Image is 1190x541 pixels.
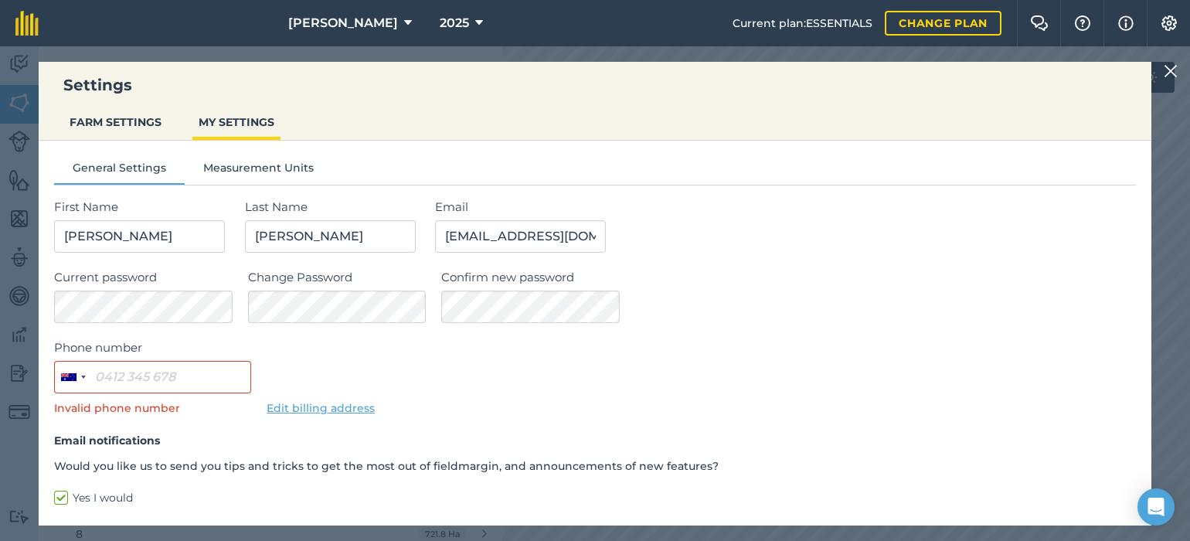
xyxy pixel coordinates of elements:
[733,15,872,32] span: Current plan : ESSENTIALS
[267,401,375,415] a: Edit billing address
[54,432,1136,449] h4: Email notifications
[1073,15,1092,31] img: A question mark icon
[1137,488,1175,526] div: Open Intercom Messenger
[1160,15,1178,31] img: A cog icon
[54,361,251,393] input: 0412 345 678
[1118,14,1134,32] img: svg+xml;base64,PHN2ZyB4bWxucz0iaHR0cDovL3d3dy53My5vcmcvMjAwMC9zdmciIHdpZHRoPSIxNyIgaGVpZ2h0PSIxNy...
[54,458,1136,475] p: Would you like us to send you tips and tricks to get the most out of fieldmargin, and announcemen...
[15,11,39,36] img: fieldmargin Logo
[54,268,233,287] label: Current password
[1164,62,1178,80] img: svg+xml;base64,PHN2ZyB4bWxucz0iaHR0cDovL3d3dy53My5vcmcvMjAwMC9zdmciIHdpZHRoPSIyMiIgaGVpZ2h0PSIzMC...
[54,400,251,417] p: Invalid phone number
[441,268,1136,287] label: Confirm new password
[39,74,1151,96] h3: Settings
[63,107,168,137] button: FARM SETTINGS
[1030,15,1049,31] img: Two speech bubbles overlapping with the left bubble in the forefront
[885,11,1001,36] a: Change plan
[245,198,420,216] label: Last Name
[192,107,280,137] button: MY SETTINGS
[54,490,1136,506] label: Yes I would
[288,14,398,32] span: [PERSON_NAME]
[440,14,469,32] span: 2025
[435,198,1136,216] label: Email
[248,268,427,287] label: Change Password
[54,198,229,216] label: First Name
[55,362,90,393] button: Selected country
[54,339,251,357] label: Phone number
[54,159,185,182] button: General Settings
[185,159,332,182] button: Measurement Units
